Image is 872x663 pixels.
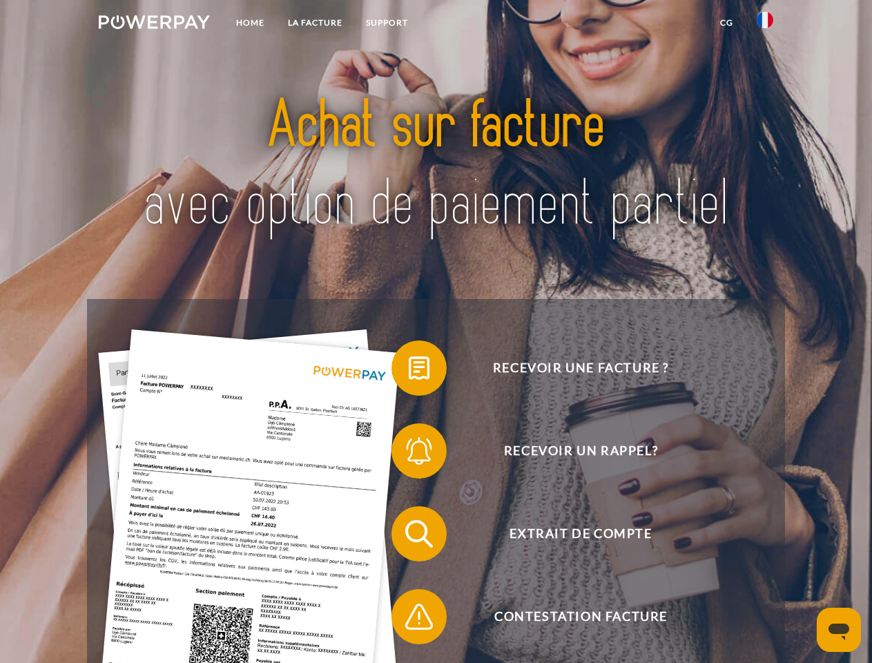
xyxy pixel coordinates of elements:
span: Extrait de compte [411,506,750,561]
span: Recevoir un rappel? [411,423,750,479]
img: qb_bell.svg [402,434,436,468]
img: fr [757,12,773,28]
a: Home [224,10,276,35]
a: LA FACTURE [276,10,354,35]
img: title-powerpay_fr.svg [132,66,740,265]
a: Support [354,10,420,35]
span: Recevoir une facture ? [411,340,750,396]
iframe: Bouton de lancement de la fenêtre de messagerie [817,608,861,652]
img: logo-powerpay-white.svg [99,15,210,29]
button: Extrait de compte [391,506,750,561]
button: Contestation Facture [391,589,750,644]
button: Recevoir un rappel? [391,423,750,479]
a: CG [708,10,745,35]
span: Contestation Facture [411,589,750,644]
img: qb_warning.svg [402,599,436,634]
img: qb_search.svg [402,517,436,551]
button: Recevoir une facture ? [391,340,750,396]
img: qb_bill.svg [402,351,436,385]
